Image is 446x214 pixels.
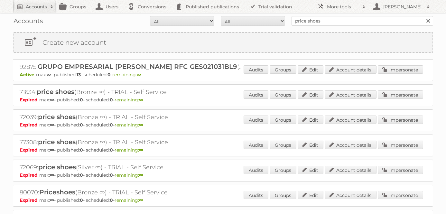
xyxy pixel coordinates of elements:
a: Account details [325,166,376,174]
a: Groups [270,65,296,74]
span: Expired [20,147,39,153]
a: Account details [325,65,376,74]
strong: 0 [110,97,113,103]
h2: 77308: (Bronze ∞) - TRIAL - Self Service [20,138,245,146]
h2: Accounts [26,4,47,10]
span: price shoes [38,163,76,171]
a: Edit [298,90,323,99]
span: Expired [20,197,39,203]
strong: 0 [110,147,113,153]
a: Edit [298,116,323,124]
strong: 0 [107,72,111,78]
a: Impersonate [378,191,423,199]
strong: 13 [77,72,81,78]
h2: 92875: (Enterprise ∞) [20,63,245,71]
strong: 0 [80,122,83,128]
strong: 0 [110,172,113,178]
span: remaining: [115,197,143,203]
strong: ∞ [50,97,54,103]
strong: 0 [110,122,113,128]
strong: ∞ [47,72,51,78]
span: remaining: [115,172,143,178]
span: Priceshoes [39,188,75,196]
h2: 72069: (Silver ∞) - TRIAL - Self Service [20,163,245,172]
a: Audits [244,166,268,174]
span: remaining: [115,122,143,128]
strong: 0 [80,197,83,203]
strong: ∞ [50,147,54,153]
span: Expired [20,172,39,178]
a: Impersonate [378,90,423,99]
h2: 71634: (Bronze ∞) - TRIAL - Self Service [20,88,245,96]
a: Audits [244,65,268,74]
a: Audits [244,191,268,199]
a: Groups [270,166,296,174]
a: Edit [298,191,323,199]
strong: ∞ [50,122,54,128]
p: max: - published: - scheduled: - [20,72,426,78]
span: Expired [20,122,39,128]
h2: 72039: (Bronze ∞) - TRIAL - Self Service [20,113,245,121]
a: Audits [244,141,268,149]
a: Account details [325,90,376,99]
p: max: - published: - scheduled: - [20,97,426,103]
a: Groups [270,191,296,199]
strong: ∞ [139,97,143,103]
a: Account details [325,116,376,124]
span: Active [20,72,36,78]
p: max: - published: - scheduled: - [20,122,426,128]
span: price shoes [38,138,76,146]
a: Groups [270,141,296,149]
strong: ∞ [139,197,143,203]
a: Account details [325,141,376,149]
span: GRUPO EMPRESARIAL [PERSON_NAME] RFC GES021031BL9 [38,63,237,70]
a: Groups [270,90,296,99]
a: Create new account [14,33,432,52]
a: Impersonate [378,65,423,74]
a: Impersonate [378,116,423,124]
a: Edit [298,141,323,149]
a: Edit [298,166,323,174]
a: Audits [244,116,268,124]
strong: ∞ [50,197,54,203]
strong: ∞ [137,72,141,78]
span: remaining: [115,97,143,103]
a: Account details [325,191,376,199]
span: remaining: [115,147,143,153]
span: Expired [20,97,39,103]
strong: ∞ [139,147,143,153]
strong: 0 [80,97,83,103]
strong: ∞ [50,172,54,178]
span: price shoes [37,88,74,96]
strong: 0 [80,147,83,153]
strong: 0 [80,172,83,178]
span: price shoes [38,113,76,121]
h2: [PERSON_NAME] [382,4,423,10]
p: max: - published: - scheduled: - [20,147,426,153]
a: Audits [244,90,268,99]
strong: ∞ [139,172,143,178]
p: max: - published: - scheduled: - [20,172,426,178]
a: Edit [298,65,323,74]
h2: More tools [327,4,359,10]
strong: ∞ [139,122,143,128]
h2: 80070: (Bronze ∞) - TRIAL - Self Service [20,188,245,197]
a: Impersonate [378,166,423,174]
a: Groups [270,116,296,124]
strong: 0 [110,197,113,203]
p: max: - published: - scheduled: - [20,197,426,203]
span: remaining: [112,72,141,78]
a: Impersonate [378,141,423,149]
